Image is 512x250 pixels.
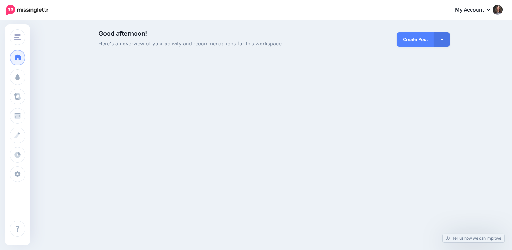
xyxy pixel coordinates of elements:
[443,234,504,242] a: Tell us how we can improve
[14,34,21,40] img: menu.png
[98,30,147,37] span: Good afternoon!
[441,39,444,40] img: arrow-down-white.png
[449,3,503,18] a: My Account
[6,5,48,15] img: Missinglettr
[397,32,434,47] a: Create Post
[98,40,330,48] span: Here's an overview of your activity and recommendations for this workspace.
